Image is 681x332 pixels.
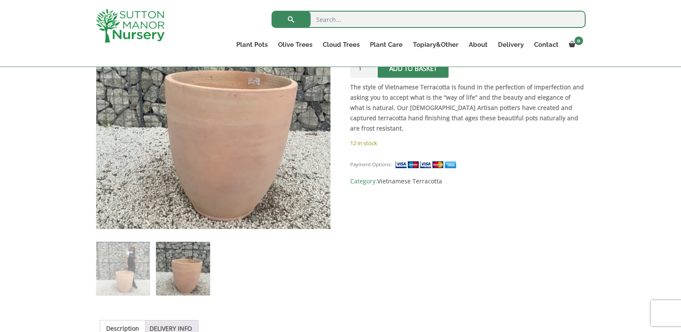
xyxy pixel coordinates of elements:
span: Category: [350,176,585,186]
a: Topiary&Other [408,39,464,51]
a: 0 [564,39,586,51]
a: About [464,39,493,51]
a: Olive Trees [273,39,318,51]
a: Plant Care [365,39,408,51]
input: Product quantity [350,58,376,78]
input: Search... [272,11,586,28]
strong: The style of Vietnamese Terracotta is found in the perfection of imperfection and asking you to a... [350,83,584,132]
img: The Ben Tre Vietnamese Terracotta Plant Pot [96,242,150,295]
small: Payment Options: [350,161,392,168]
a: Vietnamese Terracotta [377,177,442,185]
a: Cloud Trees [318,39,365,51]
a: Plant Pots [231,39,273,51]
a: Contact [529,39,564,51]
img: payment supported [395,160,459,169]
img: The Ben Tre Vietnamese Terracotta Plant Pot - Image 2 [156,242,210,295]
span: 0 [574,37,583,45]
a: Delivery [493,39,529,51]
p: 12 in stock [350,138,585,148]
img: logo [96,9,165,43]
button: Add to basket [378,58,449,78]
